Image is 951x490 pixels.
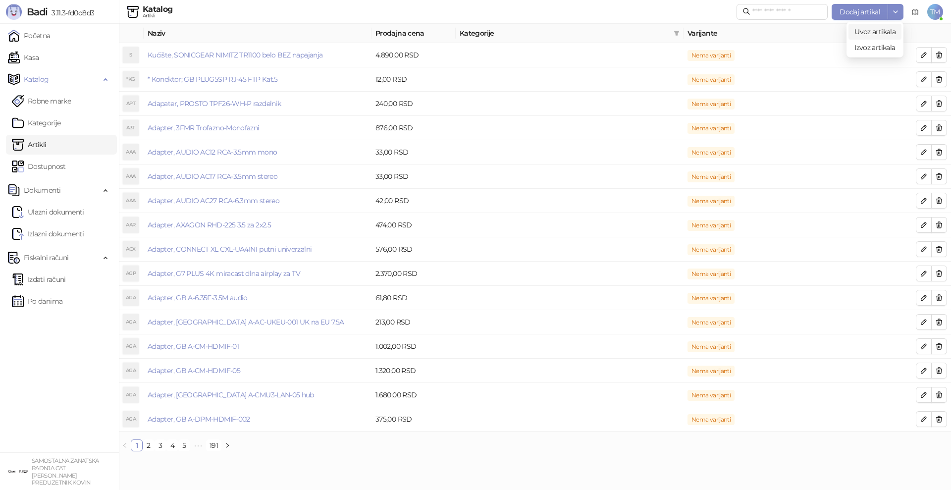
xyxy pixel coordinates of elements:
[148,99,281,108] a: Adapater, PROSTO TPF26-WH-P razdelnik
[148,318,344,327] a: Adapter, [GEOGRAPHIC_DATA] A-AC-UKEU-001 UK na EU 7.5A
[123,314,139,330] div: AGA
[221,439,233,451] li: Sledeća strana
[687,220,735,231] span: Nema varijanti
[144,24,371,43] th: Naziv
[123,96,139,111] div: APT
[687,123,735,134] span: Nema varijanti
[687,269,735,279] span: Nema varijanti
[48,8,94,17] span: 3.11.3-fd0d8d3
[12,91,71,111] a: Robne marke
[907,4,923,20] a: Dokumentacija
[371,24,456,43] th: Prodajna cena
[687,414,735,425] span: Nema varijanti
[144,164,371,189] td: Adapter, AUDIO AC17 RCA-3.5mm stereo
[207,440,221,451] a: 191
[123,241,139,257] div: ACX
[144,213,371,237] td: Adapter, AXAGON RHD-225 3.5 za 2x2.5
[687,147,735,158] span: Nema varijanti
[123,266,139,281] div: AGP
[148,293,248,302] a: Adapter, GB A-6.35F-3.5M audio
[371,359,456,383] td: 1.320,00 RSD
[674,30,680,36] span: filter
[148,220,271,229] a: Adapter, AXAGON RHD-225 3.5 za 2x2.5
[371,43,456,67] td: 4.890,00 RSD
[123,47,139,63] div: S
[190,439,206,451] li: Sledećih 5 Strana
[12,224,84,244] a: Izlazni dokumenti
[148,342,239,351] a: Adapter, GB A-CM-HDMIF-01
[8,462,28,482] img: 64x64-companyLogo-ae27db6e-dfce-48a1-b68e-83471bd1bffd.png
[854,42,896,53] span: Izvoz artikala
[12,270,66,289] a: Izdati računi
[687,293,735,304] span: Nema varijanti
[27,6,48,18] span: Badi
[224,442,230,448] span: right
[148,148,277,157] a: Adapter, AUDIO AC12 RCA-3.5mm mono
[155,440,166,451] a: 3
[672,26,682,41] span: filter
[371,164,456,189] td: 33,00 RSD
[687,366,735,377] span: Nema varijanti
[144,237,371,262] td: Adapter, CONNECT XL CXL-UA4IN1 putni univerzalni
[687,390,735,401] span: Nema varijanti
[371,189,456,213] td: 42,00 RSD
[123,363,139,379] div: AGA
[123,338,139,354] div: AGA
[144,116,371,140] td: Adapter, 3FMR Trofazno-Monofazni
[371,407,456,432] td: 375,00 RSD
[144,140,371,164] td: Adapter, AUDIO AC12 RCA-3.5mm mono
[123,290,139,306] div: AGA
[371,213,456,237] td: 474,00 RSD
[167,440,178,451] a: 4
[179,440,190,451] a: 5
[12,157,66,176] a: Dostupnost
[148,415,250,424] a: Adapter, GB A-DPM-HDMIF-002
[371,92,456,116] td: 240,00 RSD
[144,310,371,334] td: Adapter, GB A-AC-UKEU-001 UK na EU 7.5A
[371,262,456,286] td: 2.370,00 RSD
[832,4,888,20] button: Dodaj artikal
[24,248,68,268] span: Fiskalni računi
[371,334,456,359] td: 1.002,00 RSD
[178,439,190,451] li: 5
[123,217,139,233] div: AAR
[24,69,49,89] span: Katalog
[8,26,51,46] a: Početna
[119,439,131,451] li: Prethodna strana
[371,67,456,92] td: 12,00 RSD
[155,439,166,451] li: 3
[143,13,173,18] div: Artikli
[148,51,322,59] a: Kućište, SONICGEAR NIMITZ TR1100 belo BEZ napajanja
[144,383,371,407] td: Adapter, GB A-CMU3-LAN-05 hub
[12,202,84,222] a: Ulazni dokumentiUlazni dokumenti
[148,75,278,84] a: * Konektor; GB PLUG5SP RJ-45 FTP Kat.5
[148,390,314,399] a: Adapter, [GEOGRAPHIC_DATA] A-CMU3-LAN-05 hub
[684,24,911,43] th: Varijante
[131,439,143,451] li: 1
[123,387,139,403] div: AGA
[840,7,880,16] span: Dodaj artikal
[123,193,139,209] div: AAA
[12,291,62,311] a: Po danima
[144,407,371,432] td: Adapter, GB A-DPM-HDMIF-002
[371,286,456,310] td: 61,80 RSD
[144,286,371,310] td: Adapter, GB A-6.35F-3.5M audio
[32,457,99,486] small: SAMOSTALNA ZANATSKA RADNJA CAT [PERSON_NAME] PREDUZETNIK KOVIN
[148,269,300,278] a: Adapter, G7 PLUS 4K miracast dlna airplay za TV
[148,245,312,254] a: Adapter, CONNECT XL CXL-UA4IN1 putni univerzalni
[148,172,277,181] a: Adapter, AUDIO AC17 RCA-3.5mm stereo
[371,237,456,262] td: 576,00 RSD
[143,440,154,451] a: 2
[371,140,456,164] td: 33,00 RSD
[143,439,155,451] li: 2
[687,171,735,182] span: Nema varijanti
[144,67,371,92] td: * Konektor; GB PLUG5SP RJ-45 FTP Kat.5
[12,135,47,155] a: ArtikliArtikli
[460,28,670,39] span: Kategorije
[190,439,206,451] span: •••
[371,310,456,334] td: 213,00 RSD
[127,6,139,18] img: Artikli
[131,440,142,451] a: 1
[371,383,456,407] td: 1.680,00 RSD
[6,4,22,20] img: Logo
